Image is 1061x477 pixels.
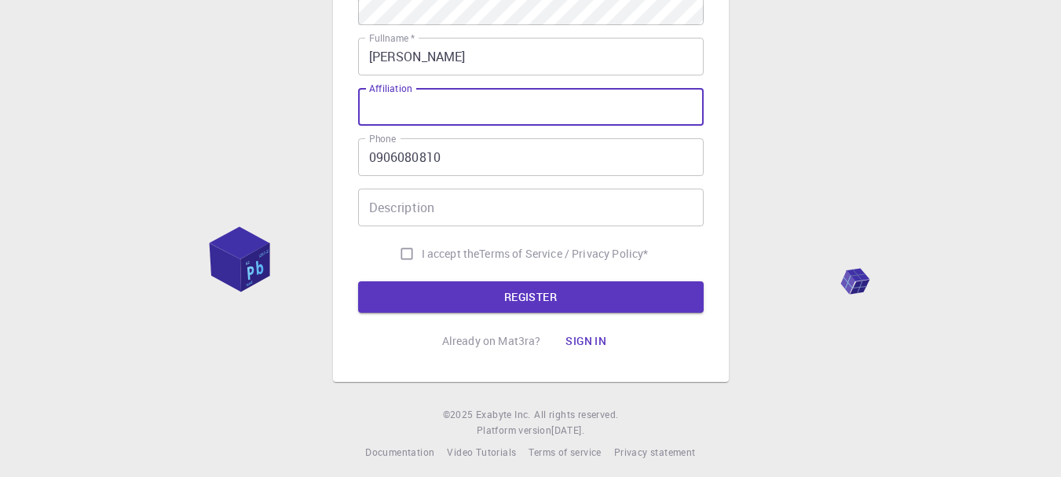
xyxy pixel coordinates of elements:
span: Video Tutorials [447,446,516,458]
span: Terms of service [529,446,601,458]
a: [DATE]. [551,423,584,438]
p: Already on Mat3ra? [442,333,541,349]
label: Affiliation [369,82,412,95]
a: Privacy statement [614,445,696,460]
span: All rights reserved. [534,407,618,423]
span: Privacy statement [614,446,696,458]
span: I accept the [422,246,480,262]
span: Exabyte Inc. [476,408,531,420]
label: Phone [369,132,396,145]
button: Sign in [553,325,619,357]
span: Documentation [365,446,434,458]
a: Video Tutorials [447,445,516,460]
button: REGISTER [358,281,704,313]
span: [DATE] . [551,424,584,436]
p: Terms of Service / Privacy Policy * [479,246,648,262]
span: © 2025 [443,407,476,423]
a: Documentation [365,445,434,460]
a: Exabyte Inc. [476,407,531,423]
a: Terms of service [529,445,601,460]
a: Terms of Service / Privacy Policy* [479,246,648,262]
span: Platform version [477,423,551,438]
label: Fullname [369,31,415,45]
